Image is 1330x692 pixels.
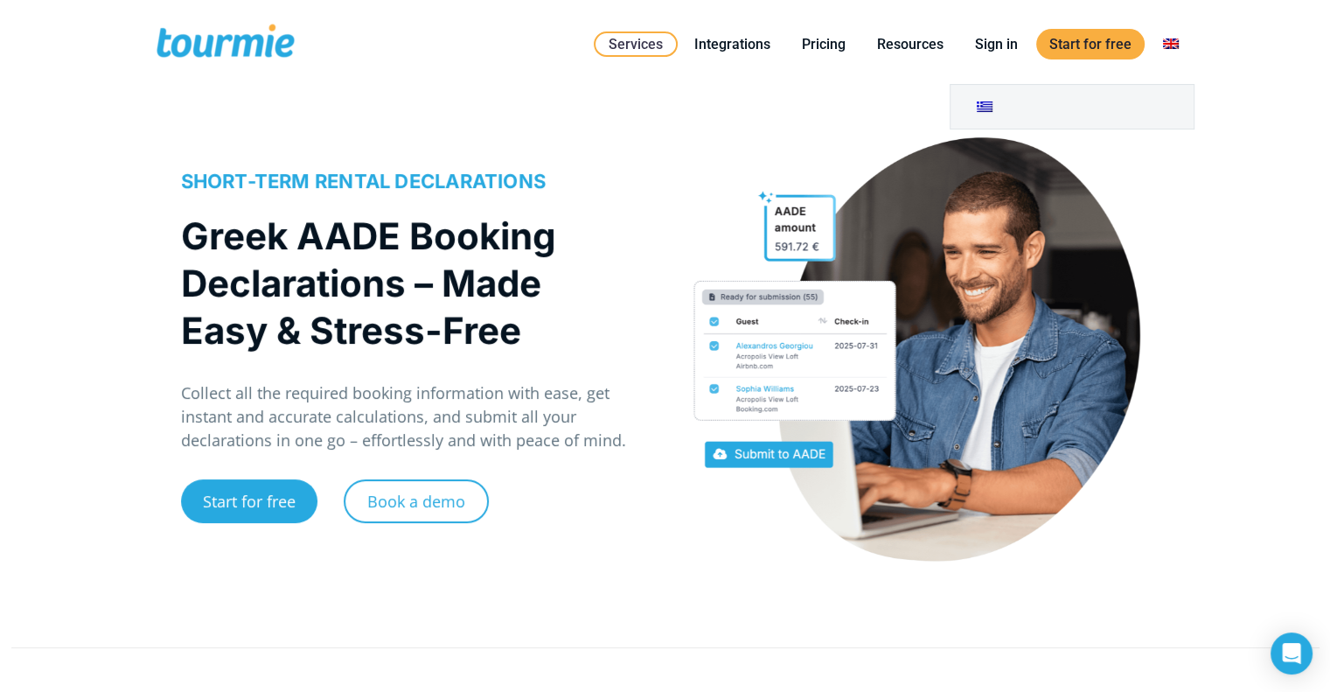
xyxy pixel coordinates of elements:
a: Pricing [789,33,859,55]
a: Services [594,31,678,57]
a: Start for free [1036,29,1145,59]
a: Start for free [181,479,317,523]
a: Integrations [681,33,783,55]
a: Sign in [962,33,1031,55]
div: Open Intercom Messenger [1271,633,1313,675]
h1: Greek AADE Booking Declarations – Made Easy & Stress-Free [181,213,630,354]
span: SHORT-TERM RENTAL DECLARATIONS [181,170,547,192]
a: Resources [864,33,957,55]
a: Book a demo [344,479,489,523]
p: Collect all the required booking information with ease, get instant and accurate calculations, an... [181,381,647,452]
